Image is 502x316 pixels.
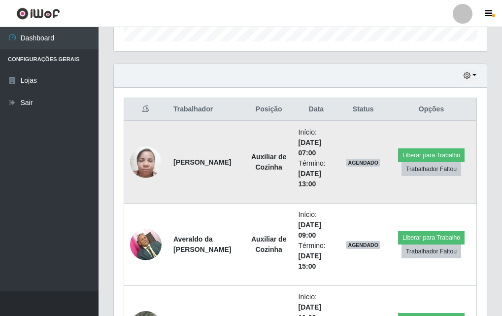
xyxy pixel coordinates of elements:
li: Início: [299,127,335,158]
button: Trabalhador Faltou [402,162,461,176]
button: Liberar para Trabalho [398,231,465,245]
th: Data [293,98,340,121]
strong: Averaldo da [PERSON_NAME] [173,235,231,253]
li: Início: [299,210,335,241]
th: Opções [386,98,476,121]
th: Status [340,98,386,121]
span: AGENDADO [346,159,380,167]
strong: Auxiliar de Cozinha [251,235,287,253]
img: 1697117733428.jpeg [130,223,162,265]
strong: Auxiliar de Cozinha [251,153,287,171]
strong: [PERSON_NAME] [173,158,231,166]
img: 1678404349838.jpeg [130,141,162,183]
time: [DATE] 13:00 [299,170,321,188]
time: [DATE] 07:00 [299,139,321,157]
th: Trabalhador [167,98,245,121]
li: Término: [299,241,335,272]
span: AGENDADO [346,241,380,249]
time: [DATE] 15:00 [299,252,321,270]
button: Trabalhador Faltou [402,245,461,258]
button: Liberar para Trabalho [398,148,465,162]
li: Término: [299,158,335,189]
time: [DATE] 09:00 [299,221,321,239]
img: CoreUI Logo [16,7,60,20]
th: Posição [245,98,293,121]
